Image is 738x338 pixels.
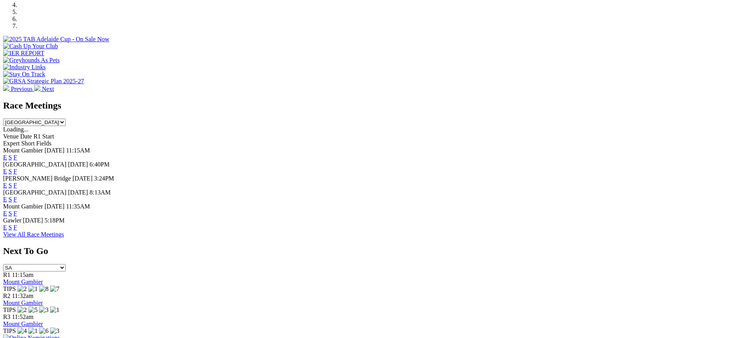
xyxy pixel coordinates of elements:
span: Gawler [3,217,21,224]
a: S [9,154,12,161]
span: [PERSON_NAME] Bridge [3,175,71,182]
span: Mount Gambier [3,203,43,210]
img: Industry Links [3,64,46,71]
span: 11:35AM [66,203,90,210]
img: GRSA Strategic Plan 2025-27 [3,78,84,85]
img: 2 [17,306,27,313]
a: Previous [3,86,34,92]
a: F [14,196,17,203]
span: [GEOGRAPHIC_DATA] [3,189,66,196]
img: 8 [39,285,49,292]
span: [DATE] [45,203,65,210]
span: TIPS [3,285,16,292]
h2: Race Meetings [3,100,735,111]
img: 4 [17,327,27,334]
img: 3 [39,306,49,313]
a: E [3,224,7,231]
img: IER REPORT [3,50,44,57]
img: 5 [28,306,38,313]
span: 8:13AM [90,189,111,196]
a: S [9,168,12,175]
span: 11:15am [12,271,33,278]
span: R1 [3,271,10,278]
a: Mount Gambier [3,278,43,285]
img: 3 [50,327,59,334]
img: chevron-right-pager-white.svg [34,85,40,91]
span: [DATE] [73,175,93,182]
span: Date [20,133,32,140]
span: [DATE] [68,189,88,196]
span: [DATE] [45,147,65,154]
span: 11:52am [12,313,33,320]
a: S [9,210,12,217]
img: 1 [50,306,59,313]
a: E [3,182,7,189]
span: Venue [3,133,19,140]
img: 6 [39,327,49,334]
a: F [14,154,17,161]
a: Mount Gambier [3,299,43,306]
span: 5:18PM [45,217,65,224]
span: R2 [3,292,10,299]
a: S [9,224,12,231]
a: F [14,168,17,175]
a: F [14,210,17,217]
span: Short [21,140,35,147]
h2: Next To Go [3,246,735,256]
a: E [3,168,7,175]
a: Mount Gambier [3,320,43,327]
span: Expert [3,140,20,147]
a: E [3,210,7,217]
img: 1 [28,327,38,334]
img: Greyhounds As Pets [3,57,60,64]
img: 2025 TAB Adelaide Cup - On Sale Now [3,36,109,43]
img: chevron-left-pager-white.svg [3,85,9,91]
img: 7 [50,285,59,292]
img: Cash Up Your Club [3,43,58,50]
a: E [3,154,7,161]
span: 11:32am [12,292,33,299]
span: 11:15AM [66,147,90,154]
span: 6:40PM [90,161,110,168]
a: F [14,224,17,231]
span: Fields [36,140,51,147]
a: Next [34,86,54,92]
a: S [9,196,12,203]
span: [DATE] [23,217,43,224]
a: F [14,182,17,189]
span: R1 Start [33,133,54,140]
a: S [9,182,12,189]
img: 2 [17,285,27,292]
span: Previous [11,86,33,92]
span: 3:24PM [94,175,114,182]
a: View All Race Meetings [3,231,64,238]
span: TIPS [3,306,16,313]
span: [GEOGRAPHIC_DATA] [3,161,66,168]
img: Stay On Track [3,71,45,78]
span: R3 [3,313,10,320]
span: Loading... [3,126,28,133]
a: E [3,196,7,203]
span: Next [42,86,54,92]
span: Mount Gambier [3,147,43,154]
img: 1 [28,285,38,292]
span: TIPS [3,327,16,334]
span: [DATE] [68,161,88,168]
